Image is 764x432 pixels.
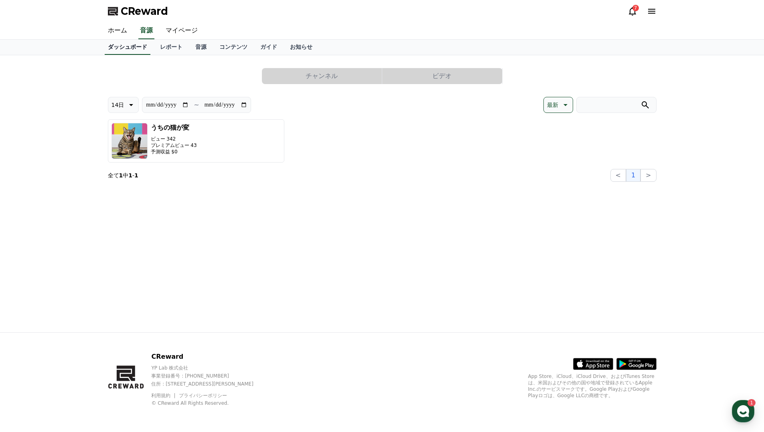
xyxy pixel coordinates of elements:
p: © CReward All Rights Reserved. [151,400,267,406]
a: 7 [628,6,637,16]
p: CReward [151,352,267,362]
a: ホーム [101,22,134,39]
a: お知らせ [284,40,319,55]
h3: うちの猫が変 [151,123,197,133]
img: うちの猫が変 [111,123,148,159]
a: プライバシーポリシー [179,393,227,398]
a: マイページ [159,22,204,39]
a: ダッシュボード [105,40,150,55]
p: 住所 : [STREET_ADDRESS][PERSON_NAME] [151,381,267,387]
p: ビュー 342 [151,136,197,142]
span: Home [20,266,34,272]
a: Settings [103,254,154,274]
button: 1 [626,169,640,182]
span: Settings [119,266,138,272]
button: チャンネル [262,68,382,84]
a: 音源 [138,22,154,39]
a: CReward [108,5,168,18]
p: App Store、iCloud、iCloud Drive、およびiTunes Storeは、米国およびその他の国や地域で登録されているApple Inc.のサービスマークです。Google P... [528,373,657,399]
p: ~ [194,100,199,110]
p: 事業登録番号 : [PHONE_NUMBER] [151,373,267,379]
button: < [610,169,626,182]
p: 14日 [111,99,124,111]
a: 音源 [189,40,213,55]
p: プレミアムビュー 43 [151,142,197,149]
button: ビデオ [382,68,502,84]
strong: 1 [119,172,123,179]
strong: 1 [134,172,138,179]
span: Messages [67,266,90,273]
a: ガイド [254,40,284,55]
a: 利用規約 [151,393,176,398]
button: > [640,169,656,182]
a: 1Messages [53,254,103,274]
strong: 1 [128,172,132,179]
span: CReward [121,5,168,18]
a: コンテンツ [213,40,254,55]
button: 14日 [108,97,139,113]
span: 1 [81,253,84,260]
p: 最新 [547,99,558,111]
p: 全て 中 - [108,171,138,179]
button: うちの猫が変 ビュー 342 プレミアムビュー 43 予測収益 $0 [108,119,284,163]
button: 最新 [543,97,573,113]
a: レポート [154,40,189,55]
p: YP Lab 株式会社 [151,365,267,371]
div: 7 [632,5,639,11]
a: Home [2,254,53,274]
p: 予測収益 $0 [151,149,197,155]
